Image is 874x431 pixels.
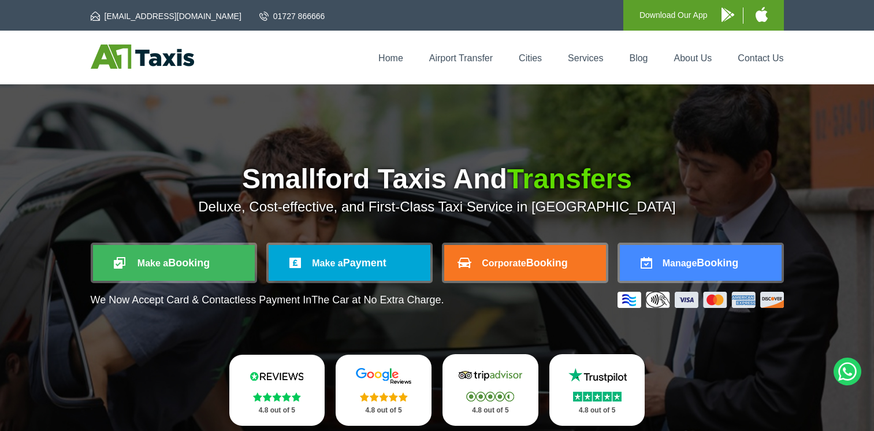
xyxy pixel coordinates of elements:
h1: Smallford Taxis And [91,165,784,193]
a: Tripadvisor Stars 4.8 out of 5 [442,354,538,426]
img: Tripadvisor [456,367,525,384]
a: Contact Us [738,53,783,63]
a: About Us [674,53,712,63]
a: [EMAIL_ADDRESS][DOMAIN_NAME] [91,10,241,22]
p: We Now Accept Card & Contactless Payment In [91,294,444,306]
img: Google [349,367,418,385]
p: 4.8 out of 5 [242,403,313,418]
img: Stars [253,392,301,402]
p: 4.8 out of 5 [455,403,526,418]
p: 4.8 out of 5 [348,403,419,418]
span: The Car at No Extra Charge. [311,294,444,306]
img: A1 Taxis St Albans LTD [91,44,194,69]
p: Download Our App [639,8,708,23]
a: Cities [519,53,542,63]
a: Make aPayment [269,245,430,281]
a: Home [378,53,403,63]
img: Stars [360,392,408,402]
img: Stars [466,392,514,402]
span: Corporate [482,258,526,268]
p: Deluxe, Cost-effective, and First-Class Taxi Service in [GEOGRAPHIC_DATA] [91,199,784,215]
img: Trustpilot [563,367,632,384]
a: ManageBooking [620,245,782,281]
a: CorporateBooking [444,245,606,281]
span: Make a [312,258,343,268]
img: A1 Taxis Android App [721,8,734,22]
img: A1 Taxis iPhone App [756,7,768,22]
a: Make aBooking [93,245,255,281]
a: Airport Transfer [429,53,493,63]
img: Reviews.io [242,367,311,385]
p: 4.8 out of 5 [562,403,633,418]
a: Services [568,53,603,63]
img: Stars [573,392,622,402]
span: Manage [663,258,697,268]
img: Credit And Debit Cards [618,292,784,308]
span: Make a [137,258,168,268]
span: Transfers [507,164,632,194]
a: Trustpilot Stars 4.8 out of 5 [549,354,645,426]
a: Blog [629,53,648,63]
a: 01727 866666 [259,10,325,22]
a: Google Stars 4.8 out of 5 [336,355,432,426]
a: Reviews.io Stars 4.8 out of 5 [229,355,325,426]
